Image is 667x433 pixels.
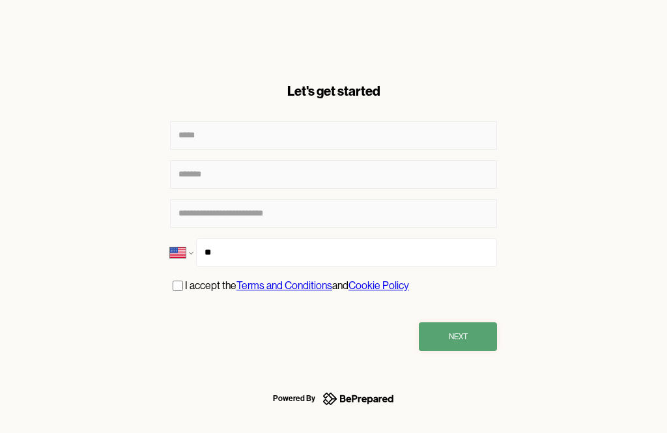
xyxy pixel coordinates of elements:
div: Next [449,330,468,343]
a: Cookie Policy [348,279,409,292]
button: Next [419,322,497,351]
a: Terms and Conditions [236,279,332,292]
div: Powered By [273,391,315,406]
p: I accept the and [185,277,409,294]
div: Let's get started [170,82,497,100]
